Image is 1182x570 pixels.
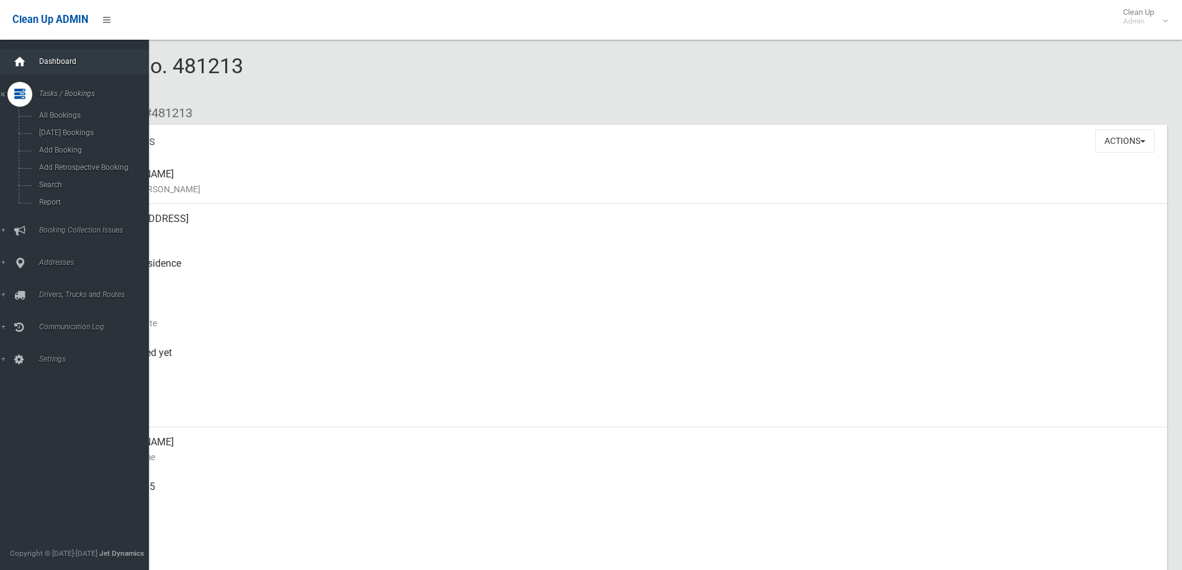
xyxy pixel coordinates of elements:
div: None given [99,517,1157,561]
span: Clean Up [1117,7,1166,26]
button: Actions [1095,130,1155,153]
small: Landline [99,539,1157,554]
small: Collection Date [99,316,1157,331]
li: #481213 [135,102,192,125]
span: Copyright © [DATE]-[DATE] [10,549,97,558]
small: Name of [PERSON_NAME] [99,182,1157,197]
div: [PERSON_NAME] [99,427,1157,472]
span: Settings [35,355,158,363]
div: Not collected yet [99,338,1157,383]
small: Address [99,226,1157,241]
span: Tasks / Bookings [35,89,158,98]
small: Mobile [99,494,1157,509]
span: Clean Up ADMIN [12,14,88,25]
span: Addresses [35,258,158,267]
small: Collected At [99,360,1157,375]
span: Report [35,198,148,207]
span: Add Retrospective Booking [35,163,148,172]
span: Drivers, Trucks and Routes [35,290,158,299]
strong: Jet Dynamics [99,549,144,558]
div: Front of Residence [99,249,1157,293]
div: 0497499065 [99,472,1157,517]
span: All Bookings [35,111,148,120]
span: Add Booking [35,146,148,154]
div: [STREET_ADDRESS] [99,204,1157,249]
span: Communication Log [35,323,158,331]
small: Contact Name [99,450,1157,465]
span: Search [35,180,148,189]
div: [DATE] [99,293,1157,338]
span: Booking Collection Issues [35,226,158,234]
div: [PERSON_NAME] [99,159,1157,204]
small: Admin [1123,17,1154,26]
small: Zone [99,405,1157,420]
span: Booking No. 481213 [55,53,243,102]
span: Dashboard [35,57,158,66]
span: [DATE] Bookings [35,128,148,137]
div: [DATE] [99,383,1157,427]
small: Pickup Point [99,271,1157,286]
